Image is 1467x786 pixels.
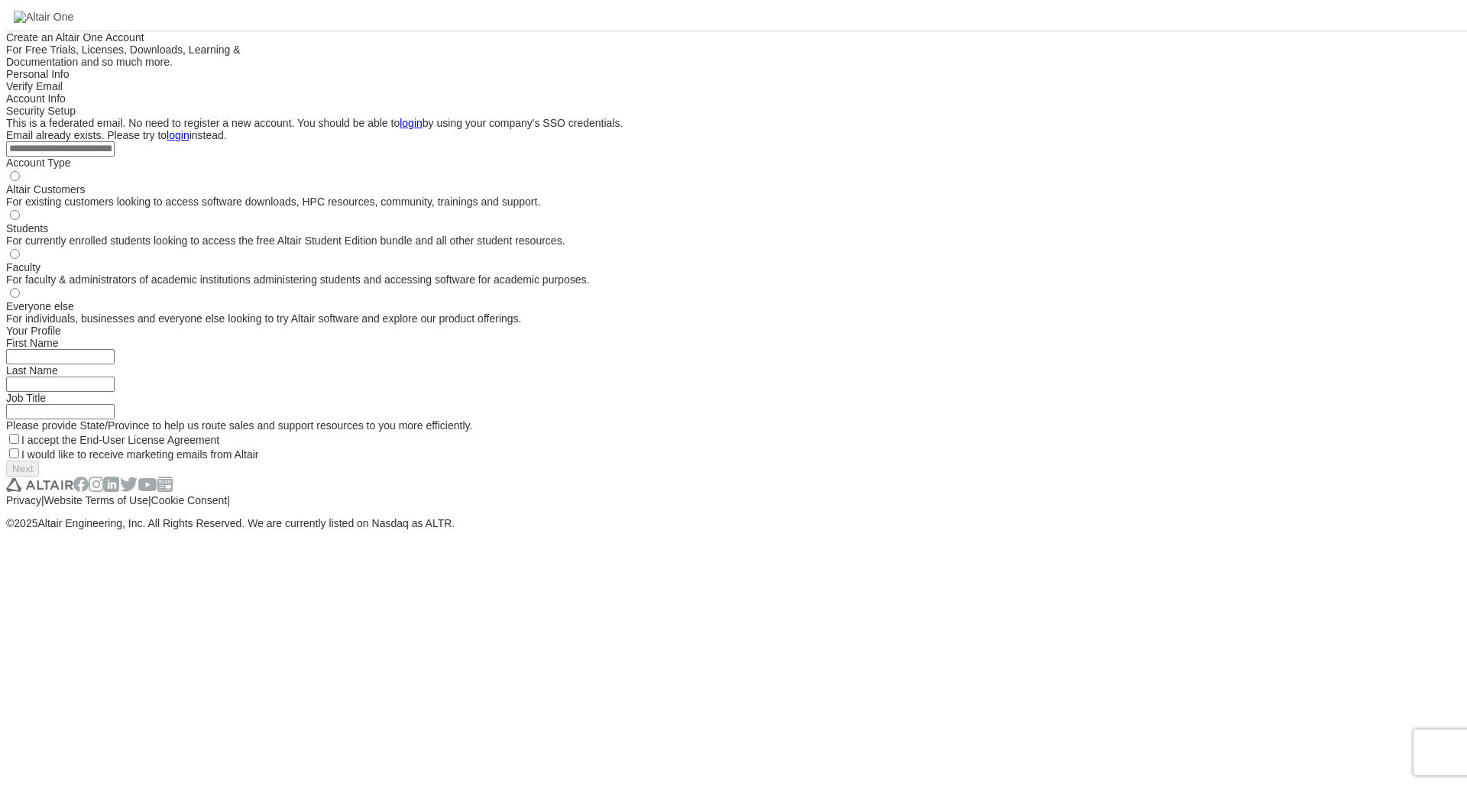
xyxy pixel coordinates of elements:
[21,434,219,446] label: I accept the
[119,477,138,492] img: twitter.svg
[6,222,1461,235] div: Students
[6,31,1461,44] div: Create an Altair One Account
[6,461,39,477] button: Next
[21,448,258,461] label: I would like to receive marketing emails from Altair
[6,461,1461,477] div: Read and acccept EULA to continue
[6,517,1461,529] p: © 2025 Altair Engineering, Inc. All Rights Reserved. We are currently listed on Nasdaq as ALTR.
[104,477,119,492] img: linkedin.svg
[138,478,157,492] img: youtube.svg
[6,105,1461,117] div: Security Setup
[167,129,189,141] a: login
[6,325,1461,337] div: Your Profile
[6,261,1461,273] div: Faculty
[79,434,219,446] a: End-User License Agreement
[227,494,230,506] span: |
[148,494,151,506] span: |
[6,80,1461,92] div: Verify Email
[6,157,1461,169] div: Account Type
[6,129,1461,141] div: Email already exists. Please try to instead.
[6,44,1461,68] div: For Free Trials, Licenses, Downloads, Learning & Documentation and so much more.
[6,419,1461,432] div: Please provide State/Province to help us route sales and support resources to you more efficiently.
[6,312,1461,325] div: For individuals, businesses and everyone else looking to try Altair software and explore our prod...
[89,477,104,492] img: instagram.svg
[6,364,58,377] label: Last Name
[157,477,173,492] img: blog.svg
[6,478,73,492] img: altair_logo.svg
[6,196,1461,208] div: For existing customers looking to access software downloads, HPC resources, community, trainings ...
[6,494,41,506] a: Privacy
[6,273,1461,286] div: For faculty & administrators of academic institutions administering students and accessing softwa...
[14,11,73,23] img: Altair One
[6,68,1461,80] div: Personal Info
[400,117,423,129] a: login
[6,92,1461,105] div: Account Info
[6,117,1461,129] div: This is a federated email. No need to register a new account. You should be able to by using your...
[44,494,148,506] a: Website Terms of Use
[6,337,58,349] label: First Name
[73,477,89,492] img: facebook.svg
[6,183,1461,196] div: Altair Customers
[6,235,1461,247] div: For currently enrolled students looking to access the free Altair Student Edition bundle and all ...
[6,392,46,404] label: Job Title
[6,300,1461,312] div: Everyone else
[151,494,228,506] a: Cookie Consent
[41,494,44,506] span: |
